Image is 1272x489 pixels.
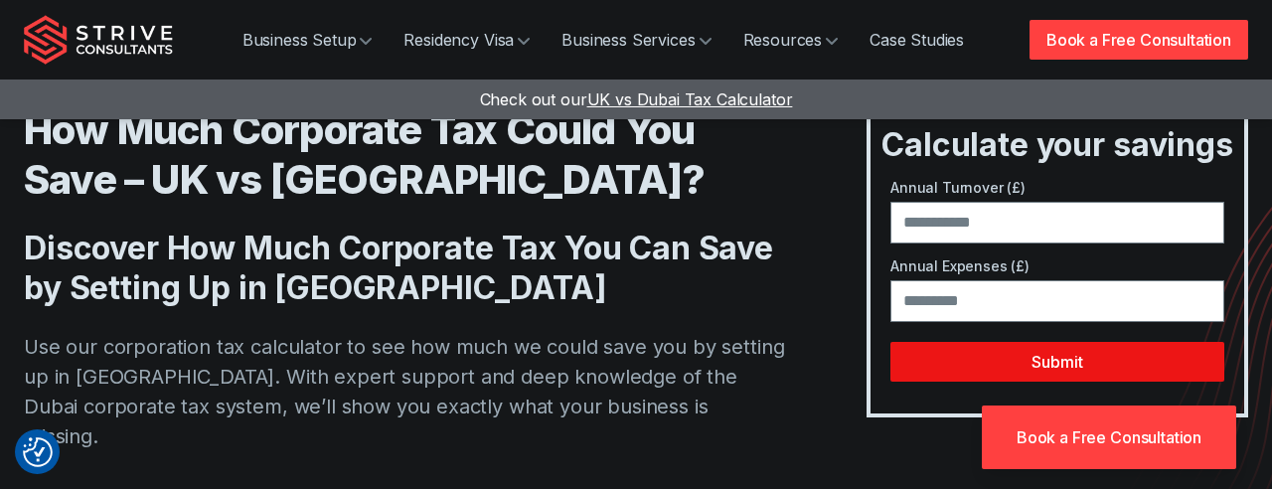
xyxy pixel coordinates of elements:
[24,105,787,205] h1: How Much Corporate Tax Could You Save – UK vs [GEOGRAPHIC_DATA]?
[227,20,389,60] a: Business Setup
[24,229,787,308] h2: Discover How Much Corporate Tax You Can Save by Setting Up in [GEOGRAPHIC_DATA]
[24,15,173,65] img: Strive Consultants
[890,342,1224,382] button: Submit
[982,406,1236,469] a: Book a Free Consultation
[727,20,855,60] a: Resources
[388,20,546,60] a: Residency Visa
[854,20,980,60] a: Case Studies
[24,332,787,451] p: Use our corporation tax calculator to see how much we could save you by setting up in [GEOGRAPHIC...
[1030,20,1248,60] a: Book a Free Consultation
[23,437,53,467] button: Consent Preferences
[890,255,1224,276] label: Annual Expenses (£)
[878,125,1236,165] h3: Calculate your savings
[23,437,53,467] img: Revisit consent button
[587,89,793,109] span: UK vs Dubai Tax Calculator
[890,177,1224,198] label: Annual Turnover (£)
[546,20,726,60] a: Business Services
[480,89,793,109] a: Check out ourUK vs Dubai Tax Calculator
